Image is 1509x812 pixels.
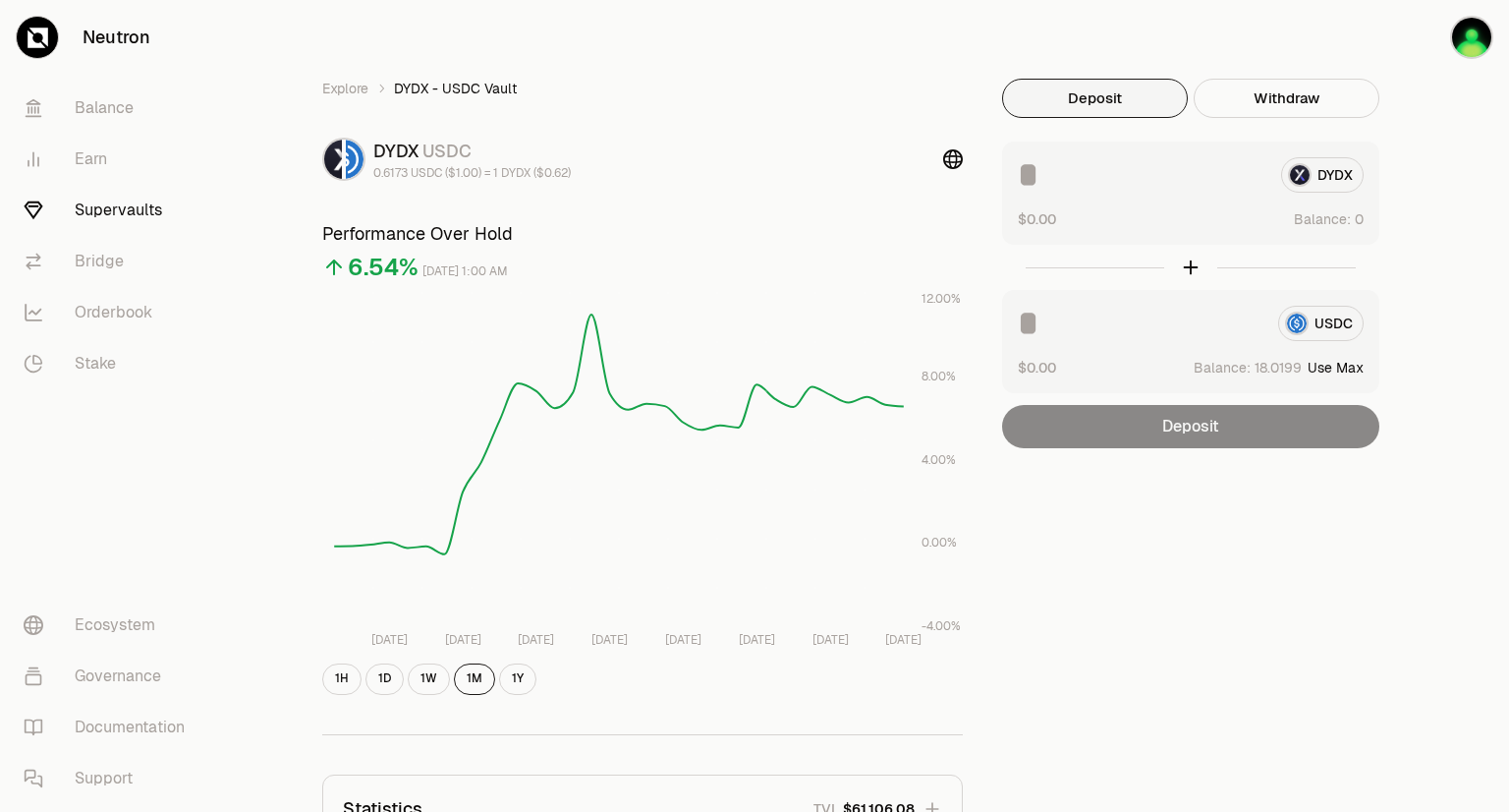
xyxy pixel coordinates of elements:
[1018,208,1056,229] button: $0.00
[1294,209,1351,229] span: Balance:
[322,79,963,98] nav: breadcrumb
[8,287,212,338] a: Orderbook
[739,632,775,648] tspan: [DATE]
[422,261,508,283] div: [DATE] 1:00 AM
[1308,358,1364,377] button: Use Max
[518,632,554,648] tspan: [DATE]
[408,664,450,695] button: 1W
[322,79,368,98] a: Explore
[322,664,362,695] button: 1H
[8,702,212,753] a: Documentation
[422,140,472,162] span: USDC
[8,236,212,287] a: Bridge
[348,252,419,283] div: 6.54%
[365,664,404,695] button: 1D
[665,632,701,648] tspan: [DATE]
[445,632,481,648] tspan: [DATE]
[922,535,957,551] tspan: 0.00%
[324,140,342,179] img: DYDX Logo
[885,632,922,648] tspan: [DATE]
[8,338,212,389] a: Stake
[454,664,495,695] button: 1M
[346,140,363,179] img: USDC Logo
[8,185,212,236] a: Supervaults
[1194,358,1251,377] span: Balance:
[8,600,212,651] a: Ecosystem
[1018,357,1056,377] button: $0.00
[322,220,963,248] h3: Performance Over Hold
[812,632,849,648] tspan: [DATE]
[591,632,628,648] tspan: [DATE]
[922,452,956,468] tspan: 4.00%
[922,618,961,634] tspan: -4.00%
[8,83,212,134] a: Balance
[8,753,212,804] a: Support
[371,632,408,648] tspan: [DATE]
[394,79,517,98] span: DYDX - USDC Vault
[373,165,571,181] div: 0.6173 USDC ($1.00) = 1 DYDX ($0.62)
[1002,79,1188,118] button: Deposit
[373,138,571,165] div: DYDX
[8,134,212,185] a: Earn
[8,651,212,702] a: Governance
[922,369,956,384] tspan: 8.00%
[1452,18,1491,57] img: AADAO
[922,291,961,307] tspan: 12.00%
[499,664,536,695] button: 1Y
[1194,79,1379,118] button: Withdraw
